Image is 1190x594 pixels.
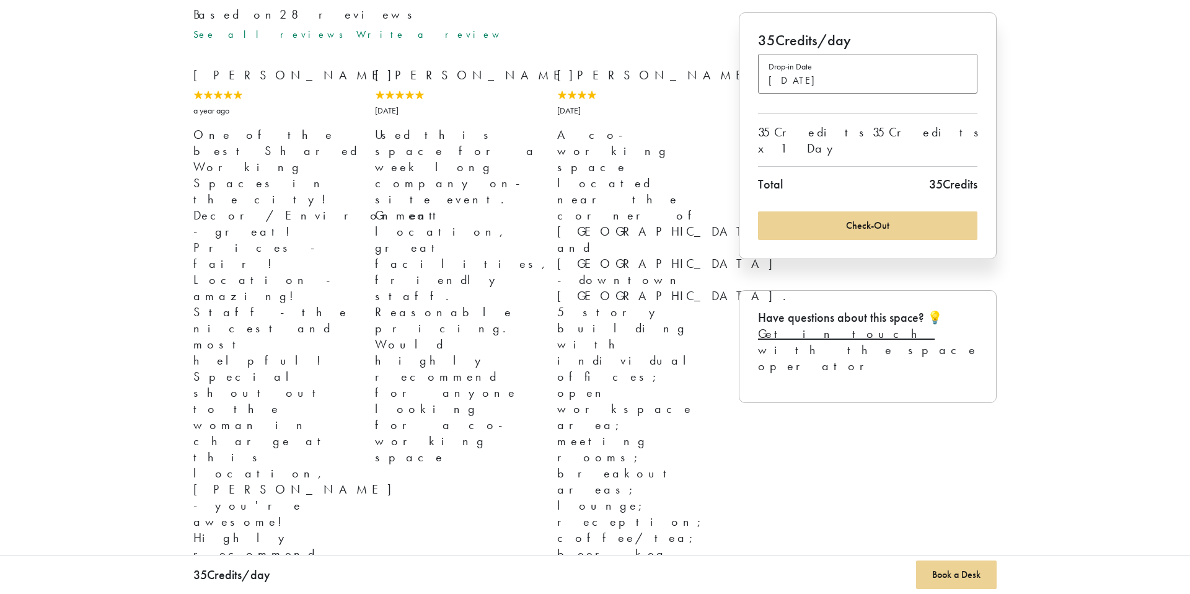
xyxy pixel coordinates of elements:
small: [DATE] [557,104,724,117]
p: with the space operator [758,309,977,374]
button: Drop-in Date[DATE] [758,55,977,94]
a: See all reviews [193,27,351,42]
p: Used this space for a week long company on-site event. Great location, great facilities, friendly... [375,126,542,465]
a: Get in touch [758,326,935,342]
p: [PERSON_NAME] [557,67,724,83]
p: [PERSON_NAME] [375,67,542,83]
a: Write a review [356,27,504,42]
span: Total [758,177,783,192]
span: 35 Credits [873,124,987,156]
small: [DATE] [375,104,542,117]
button: Check-Out [758,211,977,240]
small: a year ago [193,104,360,117]
span: 35 Credits [929,177,977,192]
strong: 35 Credits/day [193,567,270,583]
p: [PERSON_NAME] [193,67,360,83]
h4: 35 Credits/day [758,32,977,50]
p: Based on 28 reviews [193,6,724,22]
button: Book a Desk [916,561,997,589]
span: 35 Credits x 1 Day [758,124,873,156]
strong: Have questions about this space? 💡 [758,309,943,326]
small: Drop-in Date [769,60,967,73]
